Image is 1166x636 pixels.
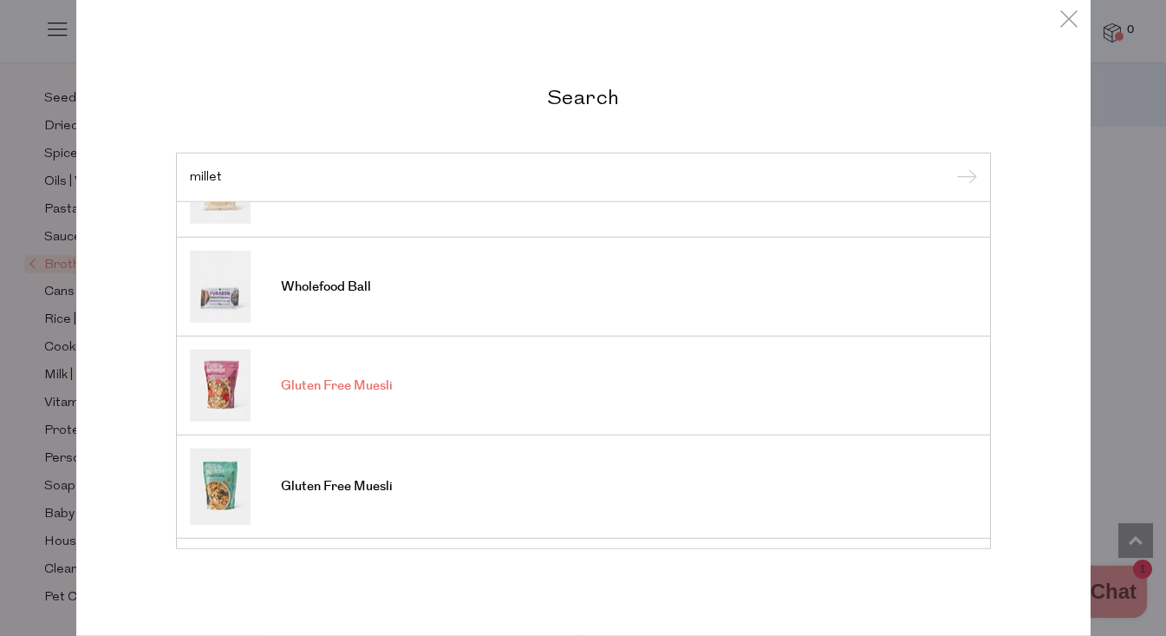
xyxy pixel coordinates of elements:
[190,251,251,323] img: Wholefood Ball
[190,251,977,323] a: Wholefood Ball
[190,350,251,422] img: Gluten Free Muesli
[190,449,977,525] a: Gluten Free Muesli
[281,279,371,296] span: Wholefood Ball
[281,377,393,395] span: Gluten Free Muesli
[190,170,977,183] input: Search
[281,478,393,495] span: Gluten Free Muesli
[190,350,977,422] a: Gluten Free Muesli
[176,83,991,108] h2: Search
[190,449,251,525] img: Gluten Free Muesli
